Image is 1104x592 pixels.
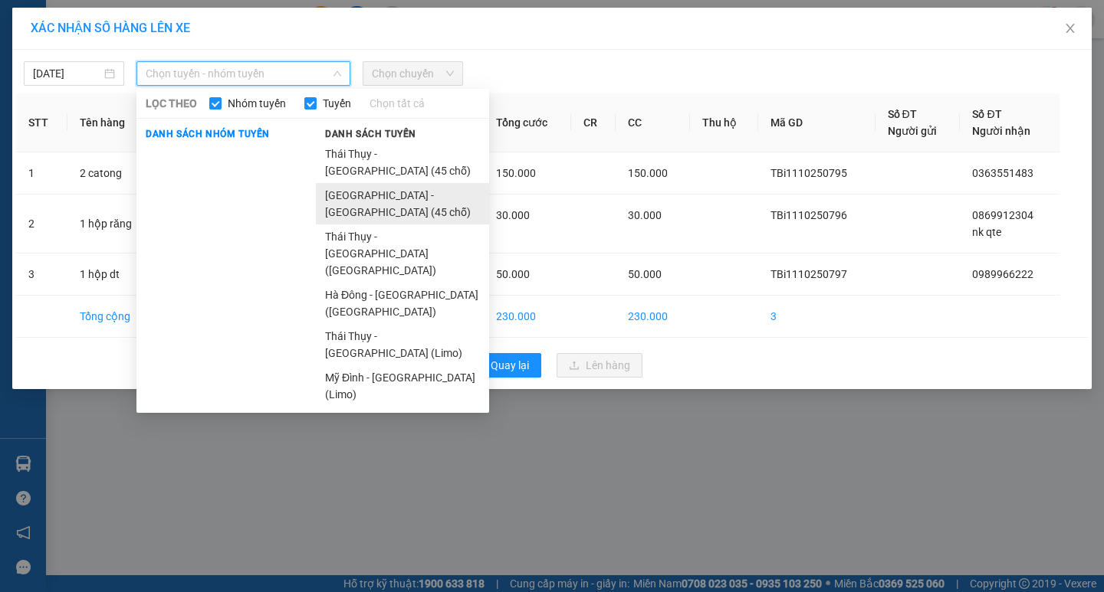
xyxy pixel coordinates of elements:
[316,127,426,141] span: Danh sách tuyến
[496,268,530,280] span: 50.000
[484,93,571,152] th: Tổng cước
[146,95,197,112] span: LỌC THEO
[491,357,529,374] span: Quay lại
[628,167,668,179] span: 150.000
[33,8,198,20] strong: CÔNG TY VẬN TẢI ĐỨC TRƯỞNG
[770,209,847,221] span: TBi1110250796
[628,268,662,280] span: 50.000
[333,69,342,78] span: down
[888,108,917,120] span: Số ĐT
[44,55,188,96] span: VP [PERSON_NAME] -
[316,224,489,283] li: Thái Thụy - [GEOGRAPHIC_DATA] ([GEOGRAPHIC_DATA])
[136,127,279,141] span: Danh sách nhóm tuyến
[972,125,1030,137] span: Người nhận
[557,353,642,378] button: uploadLên hàng
[372,62,454,85] span: Chọn chuyến
[316,283,489,324] li: Hà Đông - [GEOGRAPHIC_DATA] ([GEOGRAPHIC_DATA])
[67,93,156,152] th: Tên hàng
[44,39,48,52] span: -
[48,103,120,116] span: -
[758,296,876,338] td: 3
[16,253,67,296] td: 3
[11,62,28,74] span: Gửi
[616,93,690,152] th: CC
[972,209,1033,221] span: 0869912304
[628,209,662,221] span: 30.000
[146,62,341,85] span: Chọn tuyến - nhóm tuyến
[370,95,425,112] a: Chọn tất cả
[51,103,120,116] span: 0989966222
[316,324,489,365] li: Thái Thụy - [GEOGRAPHIC_DATA] (Limo)
[690,93,758,152] th: Thu hộ
[67,152,156,195] td: 2 catong
[222,95,292,112] span: Nhóm tuyến
[1049,8,1092,51] button: Close
[1064,22,1076,34] span: close
[90,22,141,34] strong: HOTLINE :
[316,365,489,407] li: Mỹ Đình - [GEOGRAPHIC_DATA] (Limo)
[972,268,1033,280] span: 0989966222
[317,95,357,112] span: Tuyến
[16,195,67,253] td: 2
[770,268,847,280] span: TBi1110250797
[888,125,937,137] span: Người gửi
[972,226,1001,238] span: nk qte
[616,296,690,338] td: 230.000
[33,65,101,82] input: 11/10/2025
[44,55,188,96] span: 14 [PERSON_NAME], [PERSON_NAME]
[31,21,190,35] span: XÁC NHẬN SỐ HÀNG LÊN XE
[758,93,876,152] th: Mã GD
[571,93,616,152] th: CR
[316,142,489,183] li: Thái Thụy - [GEOGRAPHIC_DATA] (45 chỗ)
[462,353,541,378] button: rollbackQuay lại
[496,209,530,221] span: 30.000
[67,253,156,296] td: 1 hộp dt
[484,296,571,338] td: 230.000
[16,93,67,152] th: STT
[316,183,489,224] li: [GEOGRAPHIC_DATA] - [GEOGRAPHIC_DATA] (45 chỗ)
[972,108,1001,120] span: Số ĐT
[972,167,1033,179] span: 0363551483
[770,167,847,179] span: TBi1110250795
[496,167,536,179] span: 150.000
[16,152,67,195] td: 1
[67,195,156,253] td: 1 hộp răng
[67,296,156,338] td: Tổng cộng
